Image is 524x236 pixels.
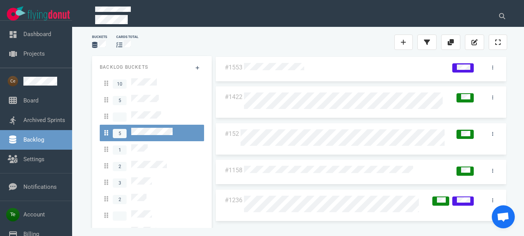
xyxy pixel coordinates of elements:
a: 2 [100,191,204,207]
div: Chat abierto [492,205,515,228]
a: #1158 [225,167,242,174]
a: Projects [23,50,45,57]
a: Dashboard [23,31,51,38]
span: 1 [113,145,127,155]
a: Notifications [23,183,57,190]
a: 3 [100,174,204,191]
a: 2 [100,158,204,174]
a: #1553 [225,64,242,71]
a: 1 [100,141,204,158]
a: Backlog [23,136,44,143]
a: #152 [225,130,239,137]
span: 5 [113,129,127,138]
a: 10 [100,75,204,92]
img: Flying Donut text logo [28,10,70,20]
span: 3 [113,178,127,188]
a: #1422 [225,93,242,101]
div: cards total [116,35,138,40]
div: Buckets [92,35,107,40]
span: 10 [113,79,127,89]
span: 2 [113,195,127,204]
a: Board [23,97,38,104]
span: 5 [113,96,127,105]
a: Archived Sprints [23,117,65,124]
a: #1236 [225,196,242,204]
p: Backlog Buckets [100,64,204,71]
a: 5 [100,92,204,108]
a: Account [23,211,45,218]
span: 2 [113,162,127,171]
a: Settings [23,156,44,163]
a: 5 [100,125,204,141]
